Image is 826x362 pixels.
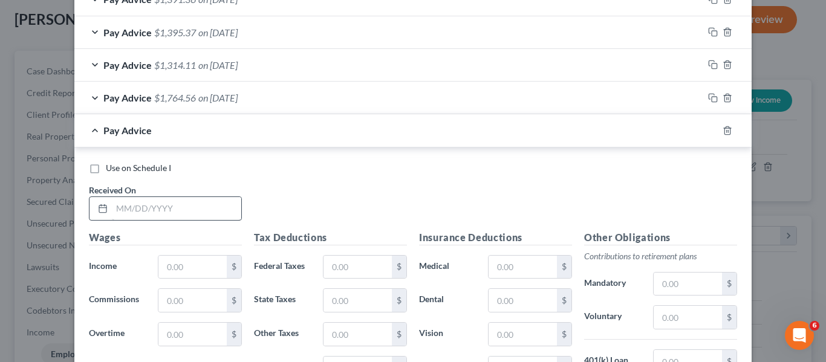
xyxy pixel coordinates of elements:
input: 0.00 [324,323,392,346]
label: Medical [413,255,482,279]
div: $ [392,289,406,312]
span: on [DATE] [198,92,238,103]
div: $ [392,323,406,346]
label: Vision [413,322,482,346]
h5: Other Obligations [584,230,737,245]
iframe: Intercom live chat [785,321,814,350]
div: $ [227,256,241,279]
h5: Wages [89,230,242,245]
span: on [DATE] [198,27,238,38]
h5: Tax Deductions [254,230,407,245]
span: $1,314.11 [154,59,196,71]
span: $1,764.56 [154,92,196,103]
label: Dental [413,288,482,312]
span: $1,395.37 [154,27,196,38]
h5: Insurance Deductions [419,230,572,245]
div: $ [722,306,737,329]
label: State Taxes [248,288,317,312]
input: 0.00 [324,256,392,279]
label: Other Taxes [248,322,317,346]
input: 0.00 [158,323,227,346]
input: 0.00 [489,289,557,312]
label: Mandatory [578,272,647,296]
span: Pay Advice [103,27,152,38]
p: Contributions to retirement plans [584,250,737,262]
span: Pay Advice [103,124,152,136]
div: $ [227,289,241,312]
input: 0.00 [654,273,722,296]
input: 0.00 [158,289,227,312]
div: $ [722,273,737,296]
input: 0.00 [158,256,227,279]
label: Federal Taxes [248,255,317,279]
div: $ [557,289,571,312]
span: 6 [810,321,819,331]
span: Income [89,260,117,271]
label: Commissions [83,288,152,312]
span: on [DATE] [198,59,238,71]
input: MM/DD/YYYY [112,197,241,220]
label: Overtime [83,322,152,346]
span: Pay Advice [103,59,152,71]
div: $ [227,323,241,346]
input: 0.00 [654,306,722,329]
span: Pay Advice [103,92,152,103]
input: 0.00 [489,256,557,279]
div: $ [557,256,571,279]
span: Use on Schedule I [106,163,171,173]
input: 0.00 [324,289,392,312]
span: Received On [89,185,136,195]
div: $ [557,323,571,346]
input: 0.00 [489,323,557,346]
label: Voluntary [578,305,647,329]
div: $ [392,256,406,279]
